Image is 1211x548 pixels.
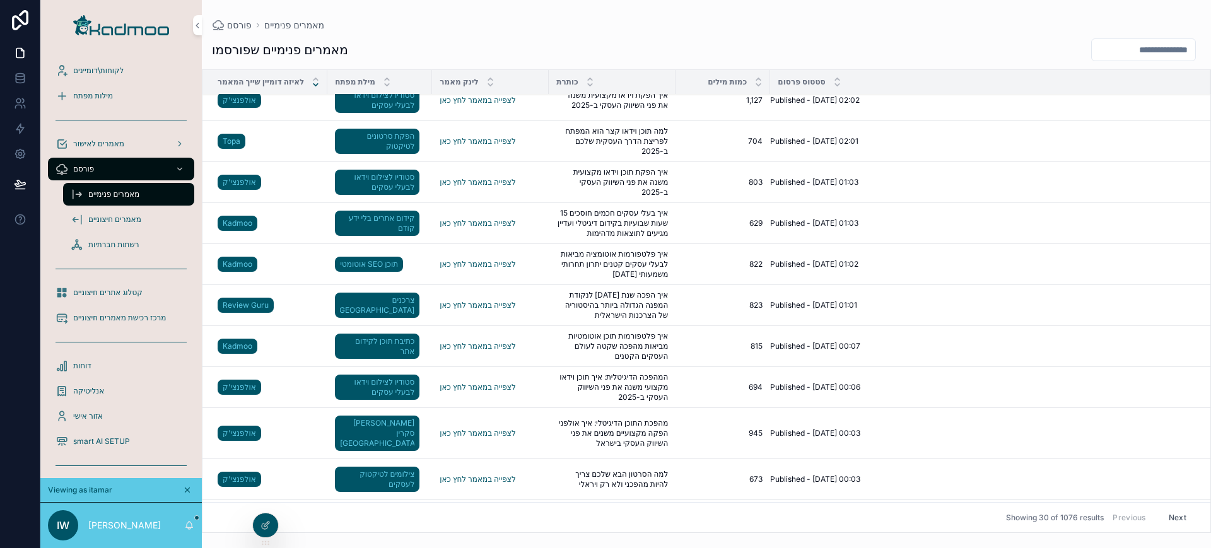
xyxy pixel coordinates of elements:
a: סטודיו לצילום וידאו לבעלי עסקים [335,85,424,115]
span: איך פלטפורמות תוכן אוטומטיות מביאות מהפכה שקטה לעולם העסקים הקטנים [556,331,668,361]
span: מילת מפתח [335,77,375,87]
a: אולפנצי'ק [218,175,261,190]
span: 945 [683,428,763,438]
a: Published - [DATE] 01:02 [770,259,1195,269]
span: Published - [DATE] 00:07 [770,341,860,351]
a: מאמרים פנימיים [264,19,324,32]
span: Published - [DATE] 02:01 [770,136,858,146]
a: Kadmoo [218,216,257,231]
span: איך פלטפורמות אוטומציה מביאות לבעלי עסקים קטנים יתרון תחרותי משמעותי [DATE] [556,249,668,279]
a: 673 [683,474,763,484]
a: מאמרים חיצוניים [63,208,194,231]
span: מאמרים פנימיים [88,189,139,199]
a: לצפייה במאמר לחץ כאן [440,136,515,146]
a: צילומים לטיקטוק לעסקים [335,464,424,494]
a: Kadmoo [218,339,257,354]
span: לקוחות\דומיינים [73,66,124,76]
a: Published - [DATE] 01:03 [770,218,1195,228]
a: כתיבת תוכן לקידום אתר [335,331,424,361]
span: רשתות חברתיות [88,240,139,250]
a: Published - [DATE] 02:01 [770,136,1195,146]
span: 803 [683,177,763,187]
span: Kadmoo [223,341,252,351]
a: אולפנצי'ק [218,469,320,489]
a: דוחות [48,354,194,377]
a: [PERSON_NAME] סקרין [GEOGRAPHIC_DATA] [335,416,419,451]
span: לאיזה דומיין שייך המאמר [218,77,304,87]
a: צילומים לטיקטוק לעסקים [335,467,419,492]
a: סטודיו לצילום וידאו לבעלי עסקים [335,375,419,400]
span: Published - [DATE] 00:03 [770,428,860,438]
a: [PERSON_NAME] סקרין [GEOGRAPHIC_DATA] [335,413,424,453]
a: Review Guru [218,295,320,315]
a: 704 [683,136,763,146]
a: הפקת סרטונים לטיקטוק [335,126,424,156]
a: לצפייה במאמר לחץ כאן [440,259,515,269]
a: לצפייה במאמר לחץ כאן [440,177,541,187]
span: כתיבת תוכן לקידום אתר [340,336,414,356]
span: איך הפכה שנת [DATE] לנקודת המפנה הגדולה ביותר בהיסטוריה של הצרכנות הישראלית [556,290,668,320]
a: אולפנצי'ק [218,423,320,443]
span: Published - [DATE] 01:03 [770,177,858,187]
a: 1,127 [683,95,763,105]
span: Kadmoo [223,259,252,269]
a: למה הסרטון הבא שלכם צריך להיות מהפכני ולא רק ויראלי [556,469,668,489]
span: כמות מילים [708,77,747,87]
span: Published - [DATE] 00:06 [770,382,860,392]
span: קטלוג אתרים חיצוניים [73,288,143,298]
span: סטטוס פרסום [778,77,825,87]
a: smart AI SETUP [48,430,194,453]
span: פורסם [227,19,252,32]
a: Published - [DATE] 00:03 [770,474,1195,484]
a: לצפייה במאמר לחץ כאן [440,218,541,228]
span: איך בעלי עסקים חכמים חוסכים 15 שעות שבועיות בקידום דיגיטלי ועדיין מגיעים לתוצאות מדהימות [556,208,668,238]
a: מילות מפתח [48,85,194,107]
span: מאמרים לאישור [73,139,124,149]
a: לצפייה במאמר לחץ כאן [440,382,515,392]
span: הפקת סרטונים לטיקטוק [340,131,414,151]
a: צרכנים [GEOGRAPHIC_DATA] [335,293,419,318]
a: קטלוג אתרים חיצוניים [48,281,194,304]
a: אולפנצי'ק [218,93,261,108]
a: לצפייה במאמר לחץ כאן [440,95,541,105]
a: תוכן SEO אוטומטי [335,254,424,274]
span: Published - [DATE] 01:01 [770,300,857,310]
a: תוכן SEO אוטומטי [335,257,403,272]
a: לקוחות\דומיינים [48,59,194,82]
span: Published - [DATE] 00:03 [770,474,860,484]
span: Showing 30 of 1076 results [1006,513,1104,523]
span: תוכן SEO אוטומטי [340,259,398,269]
a: לצפייה במאמר לחץ כאן [440,259,541,269]
span: סטודיו לצילום וידאו לבעלי עסקים [340,90,414,110]
span: פורסם [73,164,94,174]
a: איך הפקת וידאו מקצועית משנה את פני השיווק העסקי ב-2025 [556,90,668,110]
a: אולפנצי'ק [218,426,261,441]
span: צילומים לטיקטוק לעסקים [340,469,414,489]
a: מהפכת התוכן הדיגיטלי: איך אולפני הפקה מקצועיים משנים את פני השיווק העסקי בישראל [556,418,668,448]
a: Topa [218,131,320,151]
a: לצפייה במאמר לחץ כאן [440,218,515,228]
span: צרכנים [GEOGRAPHIC_DATA] [340,295,414,315]
span: אנליטיקה [73,386,104,396]
a: Kadmoo [218,257,257,272]
a: סטודיו לצילום וידאו לבעלי עסקים [335,170,419,195]
p: [PERSON_NAME] [88,519,161,532]
a: Topa [218,134,245,149]
span: המהפכה הדיגיטלית: איך תוכן וידאו מקצועי משנה את פני השיווק העסקי ב-2025 [556,372,668,402]
a: פורסם [48,158,194,180]
a: 822 [683,259,763,269]
span: Topa [223,136,240,146]
span: מאמרים חיצוניים [88,214,141,224]
span: Kadmoo [223,218,252,228]
a: 629 [683,218,763,228]
a: מאמרים לאישור [48,132,194,155]
a: 823 [683,300,763,310]
a: Review Guru [218,298,274,313]
span: אולפנצי'ק [223,474,256,484]
span: אולפנצי'ק [223,428,256,438]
